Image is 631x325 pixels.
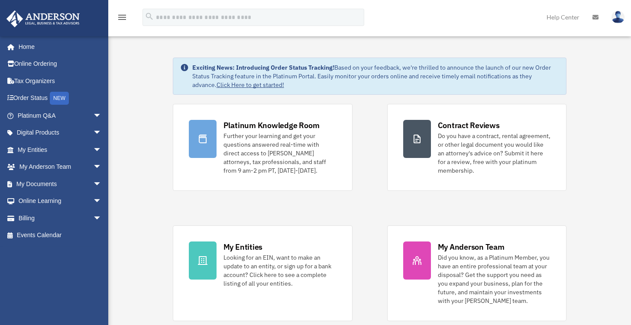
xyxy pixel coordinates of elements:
[173,104,353,191] a: Platinum Knowledge Room Further your learning and get your questions answered real-time with dire...
[173,225,353,321] a: My Entities Looking for an EIN, want to make an update to an entity, or sign up for a bank accoun...
[50,92,69,105] div: NEW
[387,225,567,321] a: My Anderson Team Did you know, as a Platinum Member, you have an entire professional team at your...
[93,158,110,176] span: arrow_drop_down
[4,10,82,27] img: Anderson Advisors Platinum Portal
[6,141,115,158] a: My Entitiesarrow_drop_down
[6,124,115,142] a: Digital Productsarrow_drop_down
[6,107,115,124] a: Platinum Q&Aarrow_drop_down
[93,124,110,142] span: arrow_drop_down
[192,63,560,89] div: Based on your feedback, we're thrilled to announce the launch of our new Order Status Tracking fe...
[93,209,110,227] span: arrow_drop_down
[6,209,115,227] a: Billingarrow_drop_down
[192,64,334,71] strong: Exciting News: Introducing Order Status Tracking!
[223,120,320,131] div: Platinum Knowledge Room
[145,12,154,21] i: search
[93,193,110,210] span: arrow_drop_down
[117,15,127,23] a: menu
[223,241,262,252] div: My Entities
[117,12,127,23] i: menu
[6,158,115,176] a: My Anderson Teamarrow_drop_down
[6,38,110,55] a: Home
[387,104,567,191] a: Contract Reviews Do you have a contract, rental agreement, or other legal document you would like...
[6,72,115,90] a: Tax Organizers
[223,132,337,175] div: Further your learning and get your questions answered real-time with direct access to [PERSON_NAM...
[438,132,551,175] div: Do you have a contract, rental agreement, or other legal document you would like an attorney's ad...
[438,253,551,305] div: Did you know, as a Platinum Member, you have an entire professional team at your disposal? Get th...
[93,141,110,159] span: arrow_drop_down
[93,175,110,193] span: arrow_drop_down
[6,175,115,193] a: My Documentsarrow_drop_down
[438,241,505,252] div: My Anderson Team
[6,55,115,73] a: Online Ordering
[217,81,284,89] a: Click Here to get started!
[612,11,625,23] img: User Pic
[6,227,115,244] a: Events Calendar
[6,193,115,210] a: Online Learningarrow_drop_down
[438,120,500,131] div: Contract Reviews
[223,253,337,288] div: Looking for an EIN, want to make an update to an entity, or sign up for a bank account? Click her...
[6,90,115,107] a: Order StatusNEW
[93,107,110,125] span: arrow_drop_down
